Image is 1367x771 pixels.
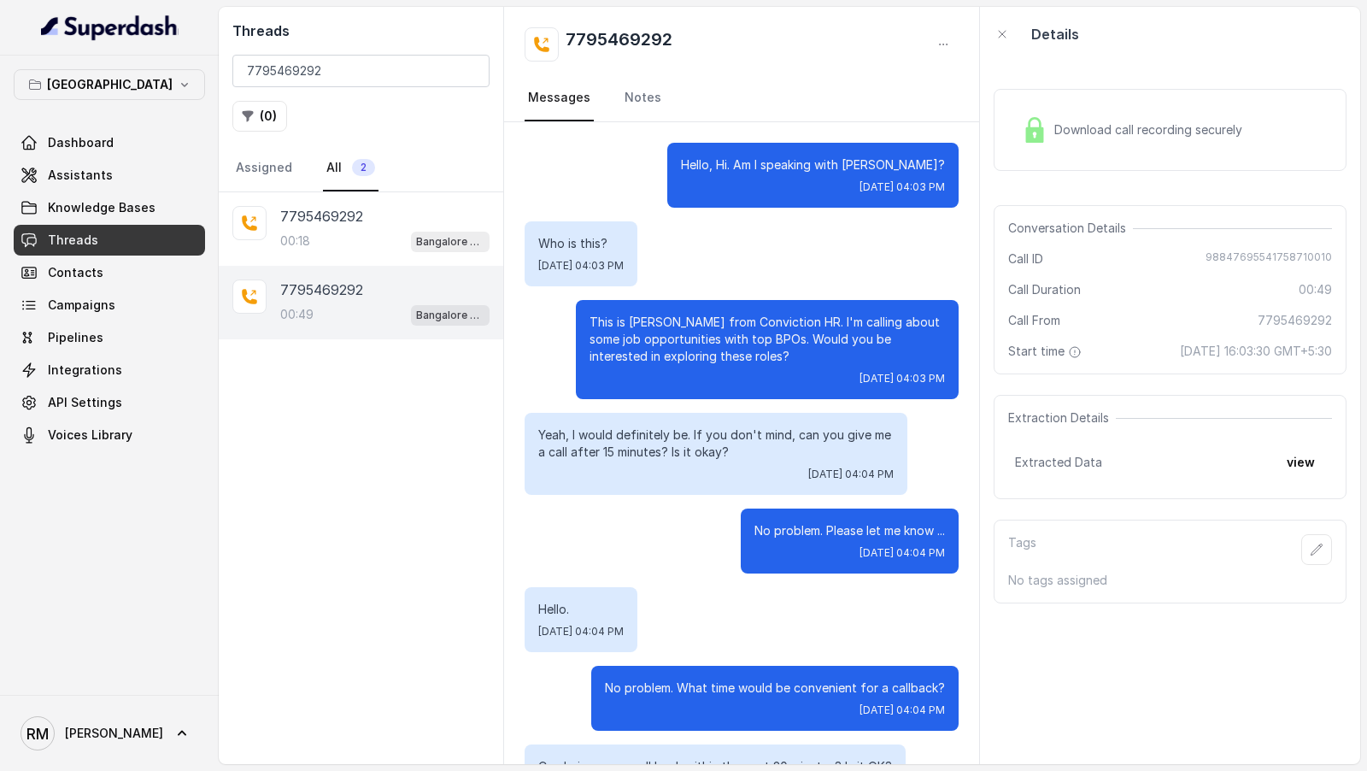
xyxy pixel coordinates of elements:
[280,232,310,250] p: 00:18
[1008,250,1043,268] span: Call ID
[566,27,672,62] h2: 7795469292
[525,75,594,121] a: Messages
[1258,312,1332,329] span: 7795469292
[1276,447,1325,478] button: view
[1008,220,1133,237] span: Conversation Details
[14,355,205,385] a: Integrations
[1022,117,1047,143] img: Lock Icon
[1015,454,1102,471] span: Extracted Data
[1054,121,1249,138] span: Download call recording securely
[14,127,205,158] a: Dashboard
[538,427,894,461] p: Yeah, I would definitely be. If you don't mind, can you give me a call after 15 minutes? Is it okay?
[14,387,205,418] a: API Settings
[538,625,624,639] span: [DATE] 04:04 PM
[14,420,205,450] a: Voices Library
[1008,343,1085,360] span: Start time
[232,145,296,191] a: Assigned
[416,307,484,324] p: Bangalore Conviction HR Outbound Assistant
[1180,343,1332,360] span: [DATE] 16:03:30 GMT+5:30
[14,290,205,321] a: Campaigns
[232,145,490,191] nav: Tabs
[352,159,375,176] span: 2
[538,259,624,273] span: [DATE] 04:03 PM
[232,55,490,87] input: Search by Call ID or Phone Number
[280,280,363,300] p: 7795469292
[14,709,205,757] a: [PERSON_NAME]
[538,235,624,252] p: Who is this?
[808,468,894,481] span: [DATE] 04:04 PM
[14,257,205,288] a: Contacts
[1008,281,1081,298] span: Call Duration
[1008,312,1060,329] span: Call From
[280,206,363,227] p: 7795469292
[416,233,484,250] p: Bangalore Conviction HR Outbound Assistant
[14,69,205,100] button: [GEOGRAPHIC_DATA]
[860,546,945,560] span: [DATE] 04:04 PM
[605,680,945,697] p: No problem. What time would be convenient for a callback?
[860,180,945,194] span: [DATE] 04:03 PM
[14,160,205,191] a: Assistants
[232,101,287,132] button: (0)
[860,372,945,385] span: [DATE] 04:03 PM
[280,306,314,323] p: 00:49
[525,75,959,121] nav: Tabs
[232,21,490,41] h2: Threads
[1008,572,1332,589] p: No tags assigned
[41,14,179,41] img: light.svg
[621,75,665,121] a: Notes
[323,145,378,191] a: All2
[1008,409,1116,427] span: Extraction Details
[590,314,945,365] p: This is [PERSON_NAME] from Conviction HR. I'm calling about some job opportunities with top BPOs....
[47,74,173,95] p: [GEOGRAPHIC_DATA]
[681,156,945,174] p: Hello, Hi. Am I speaking with [PERSON_NAME]?
[14,192,205,223] a: Knowledge Bases
[14,322,205,353] a: Pipelines
[1206,250,1332,268] span: 98847695541758710010
[538,601,624,618] p: Hello.
[1008,534,1036,565] p: Tags
[1299,281,1332,298] span: 00:49
[860,703,945,717] span: [DATE] 04:04 PM
[14,225,205,256] a: Threads
[1031,24,1079,44] p: Details
[754,522,945,539] p: No problem. Please let me know ...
